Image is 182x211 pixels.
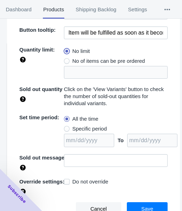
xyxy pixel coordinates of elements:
span: Do not override [72,178,109,185]
span: No limit [72,48,90,55]
span: Dashboard [6,0,32,19]
span: Sold out message: [19,155,66,161]
span: Shipping Backlog [76,0,117,19]
button: More tabs [153,0,182,19]
span: Products [43,0,64,19]
span: Click on the 'View Variants' button to check the number of sold-out quantities for individual var... [64,86,164,106]
span: Quantity limit: [19,47,55,53]
span: Settings [128,0,147,19]
span: Button tooltip: [19,27,56,33]
span: Subscribe [6,183,27,205]
span: Set time period: [19,114,59,120]
span: Specific period [72,125,107,132]
span: To [118,137,124,143]
span: No of items can be pre ordered [72,58,145,65]
span: Sold out quantity [19,86,62,92]
span: All the time [72,115,98,122]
